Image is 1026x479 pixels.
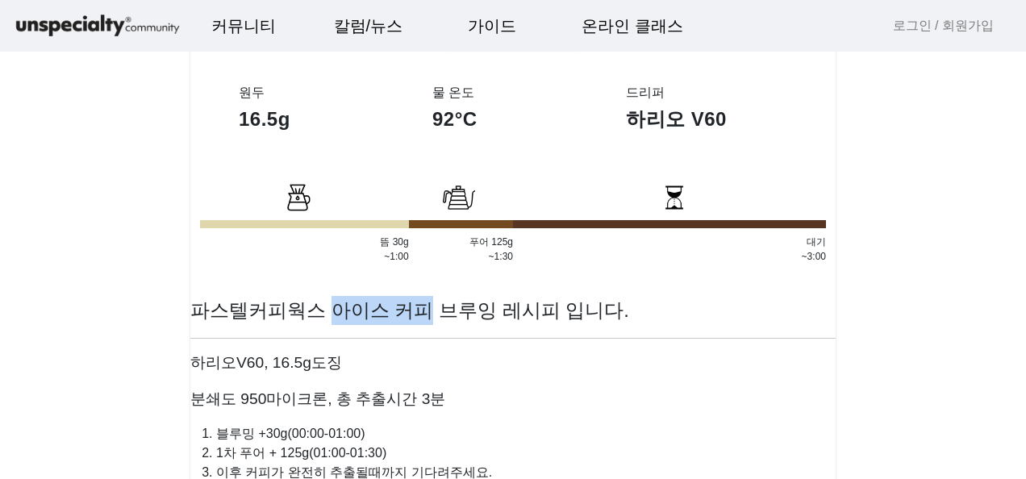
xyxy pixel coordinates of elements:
[432,85,594,100] h3: 물 온도
[190,352,836,375] p: 하리오V60, 16.5g도징
[513,235,826,249] p: 대기
[5,345,106,385] a: 홈
[321,4,416,48] a: 칼럼/뉴스
[190,388,836,411] p: 분쇄도 950마이크론, 총 추출시간 3분
[216,444,836,463] li: 1차 푸어 + 125g(01:00-01:30)
[239,106,400,131] h1: 16.5g
[239,85,400,100] h3: 원두
[216,424,836,444] li: 블루밍 +30g(00:00-01:00)
[443,181,475,214] img: bloom
[106,345,208,385] a: 대화
[409,249,513,264] p: ~1:30
[626,85,787,100] h3: 드리퍼
[432,106,594,131] h1: 92°C
[569,4,696,48] a: 온라인 클래스
[409,235,513,249] p: 푸어 125g
[51,369,60,382] span: 홈
[626,106,787,131] h1: 하리오 V60
[198,4,289,48] a: 커뮤니티
[893,16,994,35] a: 로그인 / 회원가입
[148,370,167,383] span: 대화
[513,249,826,264] p: ~3:00
[455,4,529,48] a: 가이드
[249,369,269,382] span: 설정
[658,181,690,214] img: bloom
[200,249,409,264] p: ~1:00
[282,181,314,214] img: bloom
[200,235,409,249] p: 뜸 30g
[13,12,182,40] img: logo
[190,296,836,325] h2: 파스텔커피웍스 아이스 커피 브루잉 레시피 입니다.
[208,345,310,385] a: 설정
